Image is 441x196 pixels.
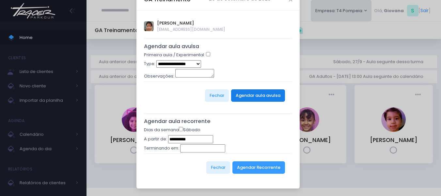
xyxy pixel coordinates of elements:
form: Dias da semana [144,127,292,181]
button: Agendar aula avulsa [231,89,285,102]
button: Fechar [205,89,229,102]
label: Type: [144,61,155,67]
label: Primeira aula / Experimental: [144,52,205,58]
button: Fechar [206,161,230,174]
input: Sábado [179,127,183,131]
label: Terminando em: [144,145,179,151]
h5: Agendar aula avulsa [144,43,292,50]
button: Agendar Recorrente [232,161,285,174]
span: [EMAIL_ADDRESS][DOMAIN_NAME] [157,27,225,32]
label: A partir de: [144,136,167,142]
span: [PERSON_NAME] [157,20,225,27]
label: Sábado [179,127,200,133]
label: Observações: [144,73,174,80]
h5: Agendar aula recorrente [144,118,292,125]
